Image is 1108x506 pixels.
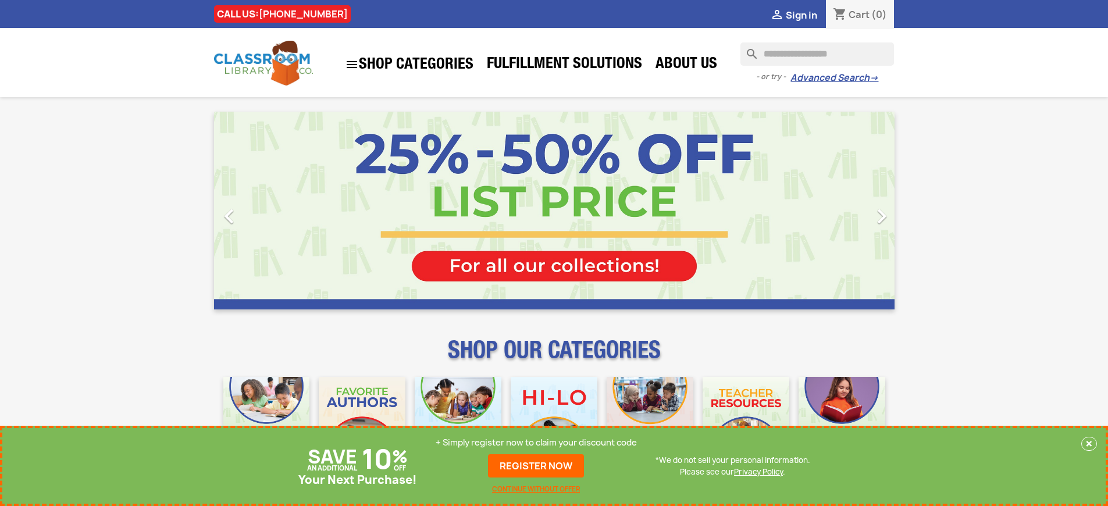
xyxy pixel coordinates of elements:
i:  [867,202,896,231]
a: [PHONE_NUMBER] [259,8,348,20]
i:  [215,202,244,231]
a: About Us [650,54,723,77]
img: CLC_Phonics_And_Decodables_Mobile.jpg [415,377,501,464]
i: shopping_cart [833,8,847,22]
img: CLC_Teacher_Resources_Mobile.jpg [703,377,789,464]
span: Cart [849,8,870,21]
span: → [870,72,878,84]
img: CLC_Bulk_Mobile.jpg [223,377,310,464]
i:  [345,58,359,72]
i: search [740,42,754,56]
a:  Sign in [770,9,817,22]
a: Previous [214,112,316,309]
a: Next [792,112,895,309]
span: Sign in [786,9,817,22]
p: SHOP OUR CATEGORIES [214,347,895,368]
img: CLC_Favorite_Authors_Mobile.jpg [319,377,405,464]
a: Advanced Search→ [790,72,878,84]
span: - or try - [756,71,790,83]
i:  [770,9,784,23]
img: CLC_Fiction_Nonfiction_Mobile.jpg [607,377,693,464]
img: Classroom Library Company [214,41,313,85]
ul: Carousel container [214,112,895,309]
div: CALL US: [214,5,351,23]
input: Search [740,42,894,66]
img: CLC_Dyslexia_Mobile.jpg [799,377,885,464]
a: Fulfillment Solutions [481,54,648,77]
img: CLC_HiLo_Mobile.jpg [511,377,597,464]
span: (0) [871,8,887,21]
a: SHOP CATEGORIES [339,52,479,77]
